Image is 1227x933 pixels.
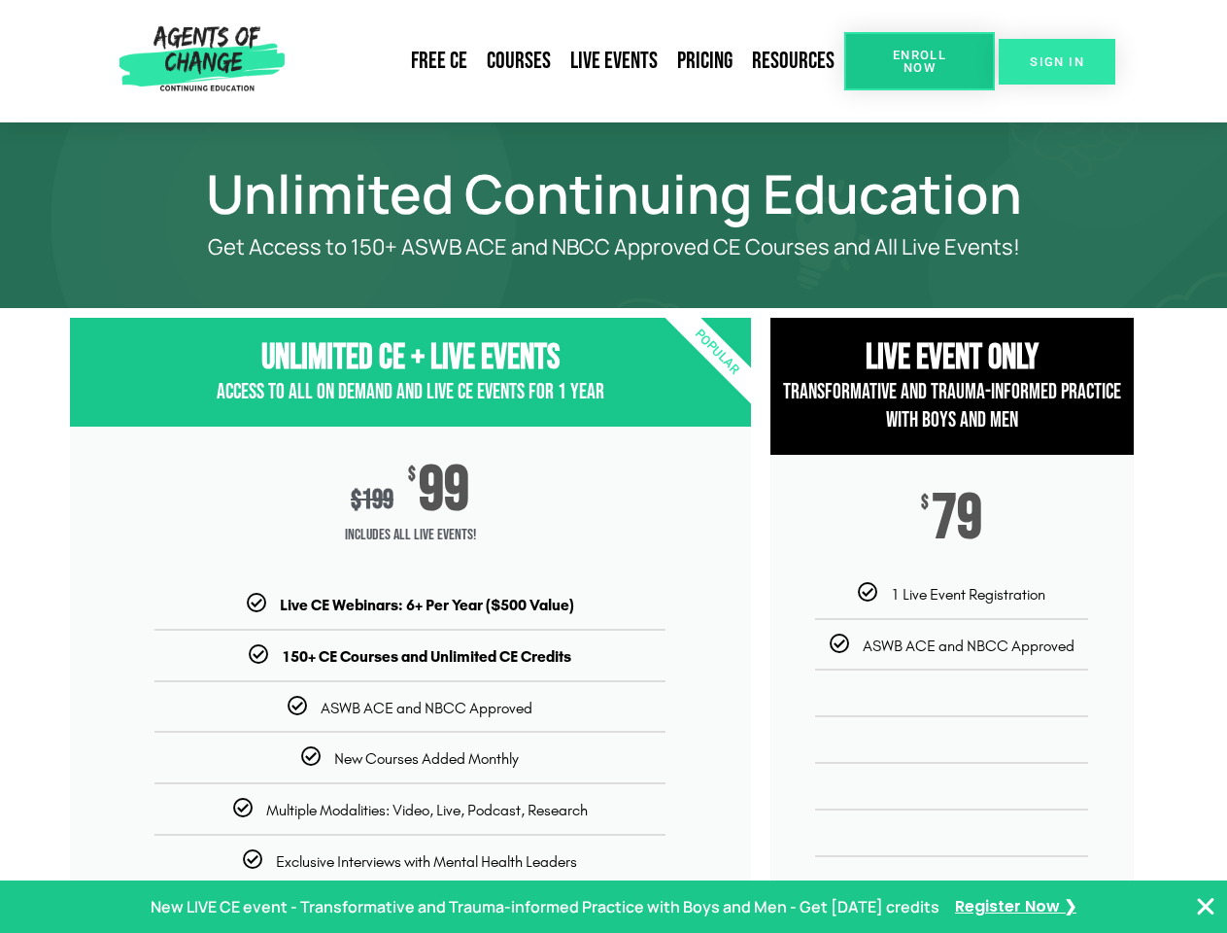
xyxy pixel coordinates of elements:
[604,240,829,465] div: Popular
[419,466,469,516] span: 99
[783,379,1121,433] span: Transformative and Trauma-informed Practice with Boys and Men
[266,801,588,819] span: Multiple Modalities: Video, Live, Podcast, Research
[408,466,416,485] span: $
[863,637,1074,655] span: ASWB ACE and NBCC Approved
[292,39,844,84] nav: Menu
[60,171,1168,216] h1: Unlimited Continuing Education
[844,32,995,90] a: Enroll Now
[932,494,982,544] span: 79
[151,893,939,921] p: New LIVE CE event - Transformative and Trauma-informed Practice with Boys and Men - Get [DATE] cr...
[1030,55,1084,68] span: SIGN IN
[280,596,574,614] b: Live CE Webinars: 6+ Per Year ($500 Value)
[401,39,477,84] a: Free CE
[921,494,929,513] span: $
[276,852,577,871] span: Exclusive Interviews with Mental Health Leaders
[875,49,964,74] span: Enroll Now
[999,39,1115,85] a: SIGN IN
[667,39,742,84] a: Pricing
[138,235,1090,259] p: Get Access to 150+ ASWB ACE and NBCC Approved CE Courses and All Live Events!
[334,749,519,768] span: New Courses Added Monthly
[477,39,561,84] a: Courses
[351,484,393,516] div: 199
[742,39,844,84] a: Resources
[561,39,667,84] a: Live Events
[70,337,751,379] h3: Unlimited CE + Live Events
[1194,895,1217,918] button: Close Banner
[321,699,532,717] span: ASWB ACE and NBCC Approved
[282,647,571,666] b: 150+ CE Courses and Unlimited CE Credits
[891,585,1045,604] span: 1 Live Event Registration
[217,379,604,405] span: Access to All On Demand and Live CE Events for 1 year
[955,893,1076,921] a: Register Now ❯
[351,484,361,516] span: $
[70,516,751,555] span: Includes ALL Live Events!
[770,337,1134,379] h3: Live Event Only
